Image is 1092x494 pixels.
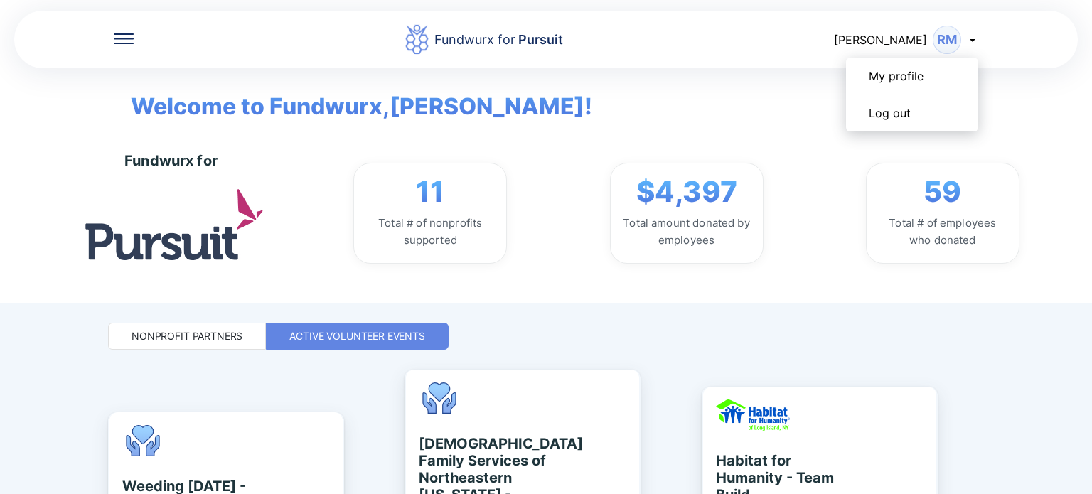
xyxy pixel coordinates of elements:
span: [PERSON_NAME] [834,33,927,47]
span: Welcome to Fundwurx, [PERSON_NAME] ! [109,68,592,124]
img: logo.jpg [85,189,263,259]
div: Total # of nonprofits supported [365,215,495,249]
span: 59 [924,175,961,209]
div: Nonprofit Partners [132,329,242,343]
div: Total # of employees who donated [878,215,1007,249]
div: Fundwurx for [434,30,563,50]
span: $4,397 [636,175,737,209]
div: Fundwurx for [124,152,218,169]
div: Log out [869,106,911,120]
div: Active Volunteer Events [289,329,425,343]
div: RM [933,26,961,54]
div: My profile [869,69,924,83]
span: 11 [416,175,444,209]
div: Total amount donated by employees [622,215,751,249]
span: Pursuit [515,32,563,47]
